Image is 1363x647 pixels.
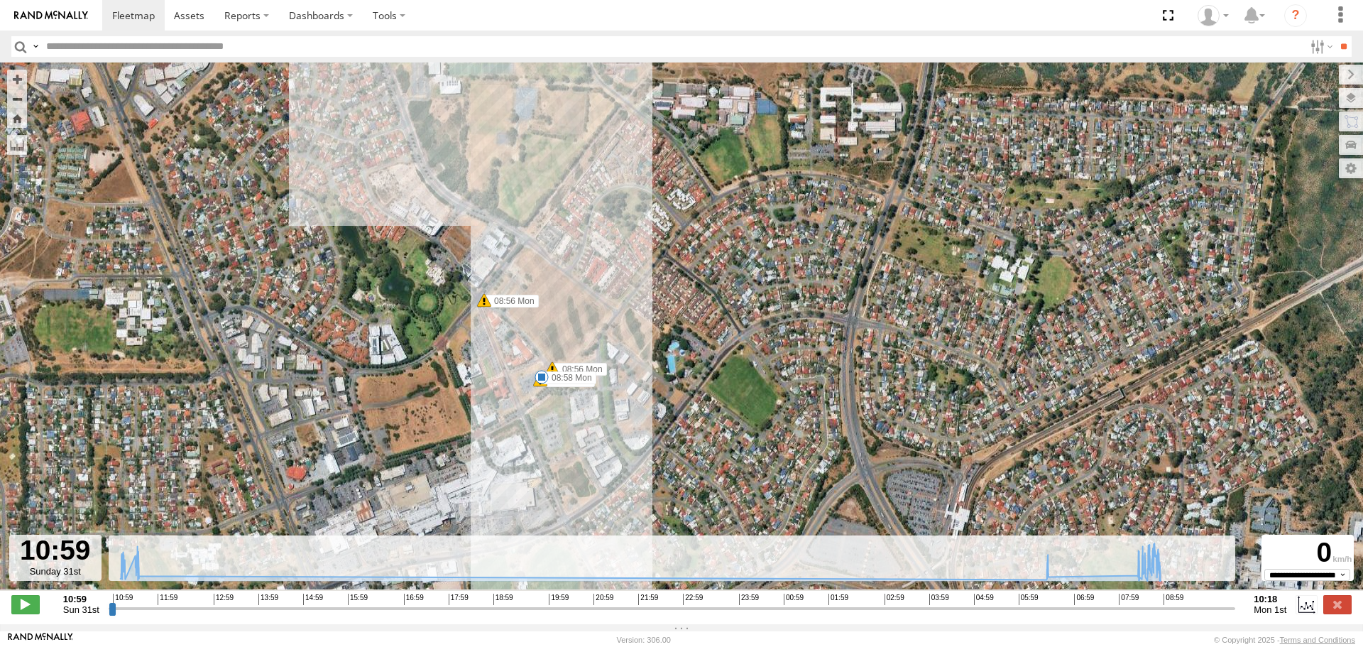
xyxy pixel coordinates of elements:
[638,594,658,605] span: 21:59
[7,89,27,109] button: Zoom out
[929,594,949,605] span: 03:59
[1019,594,1039,605] span: 05:59
[549,594,569,605] span: 19:59
[7,135,27,155] label: Measure
[683,594,703,605] span: 22:59
[739,594,759,605] span: 23:59
[974,594,994,605] span: 04:59
[1323,595,1352,614] label: Close
[540,374,595,387] label: 08:57 Mon
[542,371,596,384] label: 08:58 Mon
[449,594,469,605] span: 17:59
[1193,5,1234,26] div: Andrew Fisher
[214,594,234,605] span: 12:59
[552,363,607,376] label: 08:56 Mon
[1074,594,1094,605] span: 06:59
[30,36,41,57] label: Search Query
[1305,36,1335,57] label: Search Filter Options
[1254,594,1286,604] strong: 10:18
[1164,594,1183,605] span: 08:59
[258,594,278,605] span: 13:59
[493,594,513,605] span: 18:59
[348,594,368,605] span: 15:59
[885,594,904,605] span: 02:59
[1119,594,1139,605] span: 07:59
[1339,158,1363,178] label: Map Settings
[8,633,73,647] a: Visit our Website
[1264,537,1352,569] div: 0
[593,594,613,605] span: 20:59
[63,604,99,615] span: Sun 31st Aug 2025
[1284,4,1307,27] i: ?
[303,594,323,605] span: 14:59
[617,636,671,644] div: Version: 306.00
[784,594,804,605] span: 00:59
[484,295,539,308] label: 08:56 Mon
[1280,636,1355,644] a: Terms and Conditions
[1254,604,1286,615] span: Mon 1st Sep 2025
[7,109,27,128] button: Zoom Home
[113,594,133,605] span: 10:59
[1214,636,1355,644] div: © Copyright 2025 -
[404,594,424,605] span: 16:59
[828,594,848,605] span: 01:59
[11,595,40,614] label: Play/Stop
[7,70,27,89] button: Zoom in
[14,11,88,21] img: rand-logo.svg
[158,594,177,605] span: 11:59
[63,594,99,604] strong: 10:59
